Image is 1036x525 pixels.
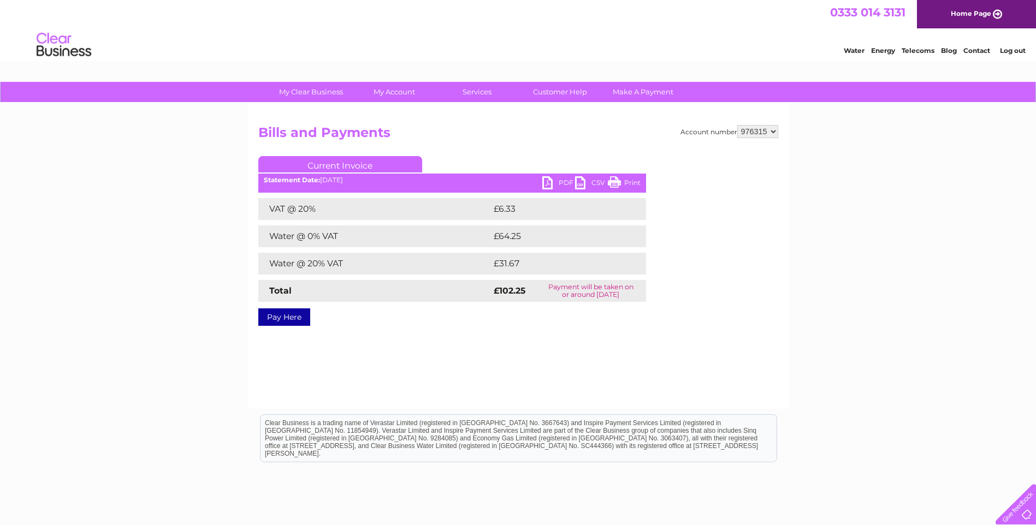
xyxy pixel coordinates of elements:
[575,176,608,192] a: CSV
[261,6,777,53] div: Clear Business is a trading name of Verastar Limited (registered in [GEOGRAPHIC_DATA] No. 3667643...
[258,253,491,275] td: Water @ 20% VAT
[36,28,92,62] img: logo.png
[432,82,522,102] a: Services
[536,280,646,302] td: Payment will be taken on or around [DATE]
[963,46,990,55] a: Contact
[941,46,957,55] a: Blog
[266,82,356,102] a: My Clear Business
[258,156,422,172] a: Current Invoice
[598,82,688,102] a: Make A Payment
[608,176,641,192] a: Print
[871,46,895,55] a: Energy
[258,225,491,247] td: Water @ 0% VAT
[264,176,320,184] b: Statement Date:
[494,285,525,296] strong: £102.25
[830,5,905,19] a: 0333 014 3131
[258,198,491,220] td: VAT @ 20%
[902,46,934,55] a: Telecoms
[515,82,605,102] a: Customer Help
[1000,46,1026,55] a: Log out
[491,253,623,275] td: £31.67
[542,176,575,192] a: PDF
[258,125,778,146] h2: Bills and Payments
[258,176,646,184] div: [DATE]
[258,308,310,326] a: Pay Here
[491,225,624,247] td: £64.25
[269,285,292,296] strong: Total
[349,82,439,102] a: My Account
[680,125,778,138] div: Account number
[491,198,620,220] td: £6.33
[844,46,865,55] a: Water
